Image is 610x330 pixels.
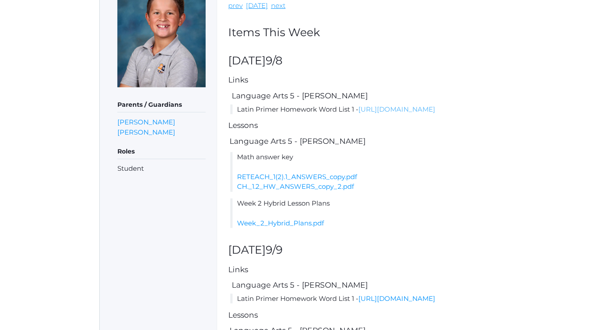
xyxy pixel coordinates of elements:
a: prev [228,1,243,11]
span: 9/8 [266,54,282,67]
h5: Parents / Guardians [117,97,206,112]
h2: [DATE] [228,55,600,67]
h5: Language Arts 5 - [PERSON_NAME] [230,92,600,100]
li: Week 2 Hybrid Lesson Plans [230,199,600,229]
a: [URL][DOMAIN_NAME] [358,105,435,113]
li: Math answer key [230,152,600,192]
span: 9/9 [266,243,282,256]
li: Student [117,164,206,174]
a: CH._1.2_HW_ANSWERS_copy_2.pdf [237,182,354,191]
a: [DATE] [246,1,268,11]
h5: Lessons [228,311,600,319]
h5: Lessons [228,121,600,130]
h2: Items This Week [228,26,600,39]
a: [PERSON_NAME] [117,127,175,137]
h5: Links [228,266,600,274]
a: [PERSON_NAME] [117,117,175,127]
a: RETEACH_1(2).1_ANSWERS_copy.pdf [237,172,357,181]
h2: [DATE] [228,244,600,256]
h5: Links [228,76,600,84]
li: Latin Primer Homework Word List 1 - [230,294,600,304]
a: Week_2_Hybrid_Plans.pdf [237,219,324,227]
h5: Roles [117,144,206,159]
a: next [271,1,286,11]
h5: Language Arts 5 - [PERSON_NAME] [228,137,600,146]
h5: Language Arts 5 - [PERSON_NAME] [230,281,600,289]
a: [URL][DOMAIN_NAME] [358,294,435,303]
li: Latin Primer Homework Word List 1 - [230,105,600,115]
